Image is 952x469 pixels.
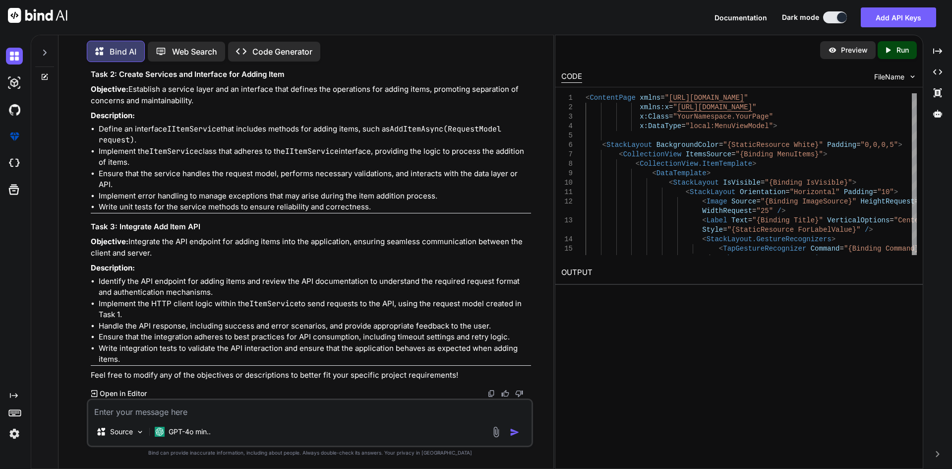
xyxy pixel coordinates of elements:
[91,221,531,233] h3: Task 3: Integrate Add Item API
[110,427,133,437] p: Source
[91,84,531,106] p: Establish a service layer and an interface that defines the operations for adding items, promotin...
[561,197,573,206] div: 12
[561,169,573,178] div: 9
[673,103,677,111] span: "
[91,69,531,80] h3: Task 2: Create Services and Interface for Adding Item
[561,112,573,122] div: 3
[869,226,873,234] span: >
[756,198,760,205] span: =
[6,128,23,145] img: premium
[99,168,531,191] li: Ensure that the service handles the request model, performs necessary validations, and interacts ...
[561,103,573,112] div: 2
[731,216,748,224] span: Text
[656,169,706,177] span: DataTemplate
[515,390,523,398] img: dislike
[714,12,767,23] button: Documentation
[669,103,673,111] span: =
[874,72,904,82] span: FileName
[827,141,856,149] span: Padding
[561,131,573,140] div: 5
[719,141,723,149] span: =
[852,179,856,187] span: >
[656,141,718,149] span: BackgroundColor
[844,188,873,196] span: Padding
[99,276,531,298] li: Identify the API endpoint for adding items and review the API documentation to understand the req...
[169,427,211,437] p: GPT-4o min..
[640,122,681,130] span: x:DataType
[623,150,681,158] span: CollectionView
[723,141,823,149] span: "{StaticResource White}"
[561,93,573,103] div: 1
[844,245,923,253] span: "{Binding Command}"
[6,425,23,442] img: settings
[690,188,735,196] span: StackLayout
[731,198,756,205] span: Source
[561,71,582,83] div: CODE
[586,94,590,102] span: <
[714,13,767,22] span: Documentation
[619,150,623,158] span: <
[669,113,673,121] span: =
[555,261,923,284] h2: OUTPUT
[640,103,669,111] span: xmlns:x
[640,160,752,168] span: CollectionView.ItemTemplate
[561,216,573,225] div: 13
[723,226,727,234] span: =
[669,94,744,102] span: [URL][DOMAIN_NAME]
[702,216,706,224] span: <
[590,94,635,102] span: ContentPage
[561,178,573,188] div: 10
[87,449,533,457] p: Bind can provide inaccurate information, including about people. Always double-check its answers....
[285,146,339,156] code: IItemService
[752,103,756,111] span: "
[702,235,706,243] span: <
[706,235,831,243] span: StackLayout.GestureRecognizers
[91,236,531,259] p: Integrate the API endpoint for adding items into the application, ensuring seamless communication...
[718,245,722,253] span: <
[99,201,531,213] li: Write unit tests for the service methods to ensure reliability and correctness.
[828,46,837,55] img: preview
[856,141,860,149] span: =
[490,426,502,438] img: attachment
[99,124,531,146] li: Define an interface that includes methods for adding items, such as .
[810,245,839,253] span: Command
[652,169,656,177] span: <
[8,8,67,23] img: Bind AI
[640,94,660,102] span: xmlns
[785,188,789,196] span: =
[877,188,894,196] span: "10"
[723,179,761,187] span: IsVisible
[740,188,785,196] span: Orientation
[731,150,735,158] span: =
[561,244,573,254] div: 15
[723,245,806,253] span: TapGestureRecognizer
[839,245,843,253] span: =
[136,428,144,436] img: Pick Models
[99,321,531,332] li: Handle the API response, including success and error scenarios, and provide appropriate feedback ...
[823,150,827,158] span: >
[561,188,573,197] div: 11
[606,141,652,149] span: StackLayout
[640,113,669,121] span: x:Class
[6,101,23,118] img: githubDark
[860,198,914,205] span: HeightRequest
[761,179,765,187] span: =
[635,160,639,168] span: <
[561,122,573,131] div: 4
[873,188,877,196] span: =
[99,146,531,168] li: Implement the class that adheres to the interface, providing the logic to process the addition of...
[831,235,835,243] span: >
[6,155,23,172] img: cloudideIcon
[865,226,869,234] span: /
[756,207,773,215] span: "25"
[706,216,727,224] span: Label
[681,122,685,130] span: =
[782,12,819,22] span: Dark mode
[677,103,752,111] span: [URL][DOMAIN_NAME]
[91,84,128,94] strong: Objective:
[91,111,135,120] strong: Description:
[660,94,664,102] span: =
[706,198,727,205] span: Image
[893,188,897,196] span: >
[664,94,668,102] span: "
